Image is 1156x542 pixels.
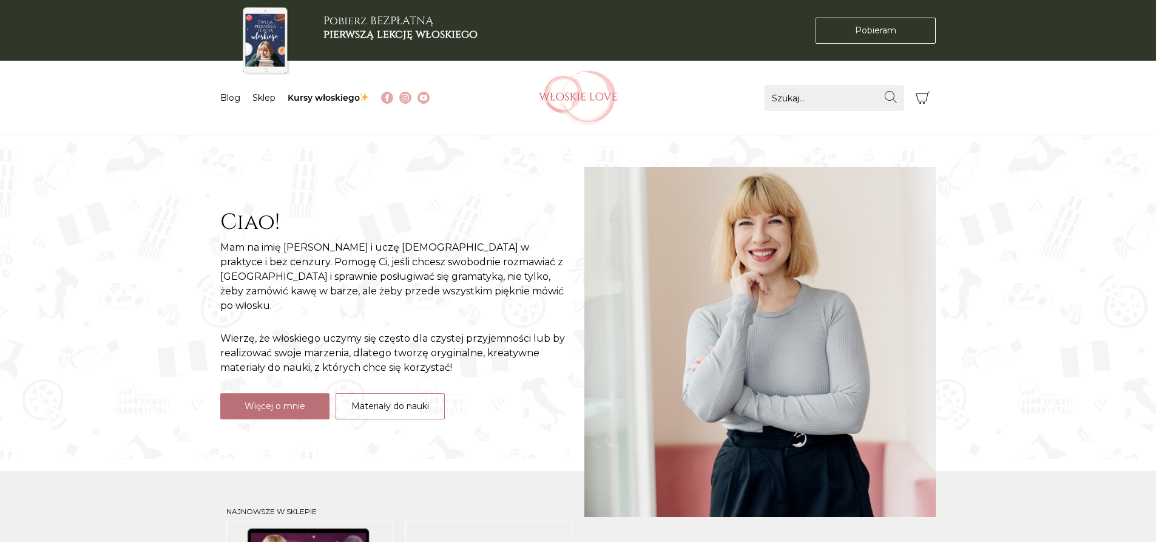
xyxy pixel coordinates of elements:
[220,331,572,375] p: Wierzę, że włoskiego uczymy się często dla czystej przyjemności lub by realizować swoje marzenia,...
[360,93,368,101] img: ✨
[336,393,445,419] a: Materiały do nauki
[323,15,478,41] h3: Pobierz BEZPŁATNĄ
[910,85,936,111] button: Koszyk
[765,85,904,111] input: Szukaj...
[220,92,240,103] a: Blog
[288,92,370,103] a: Kursy włoskiego
[220,209,572,235] h2: Ciao!
[323,27,478,42] b: pierwszą lekcję włoskiego
[220,393,330,419] a: Więcej o mnie
[220,240,572,313] p: Mam na imię [PERSON_NAME] i uczę [DEMOGRAPHIC_DATA] w praktyce i bez cenzury. Pomogę Ci, jeśli ch...
[539,70,618,125] img: Włoskielove
[226,507,572,516] h3: Najnowsze w sklepie
[855,24,896,37] span: Pobieram
[816,18,936,44] a: Pobieram
[252,92,275,103] a: Sklep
